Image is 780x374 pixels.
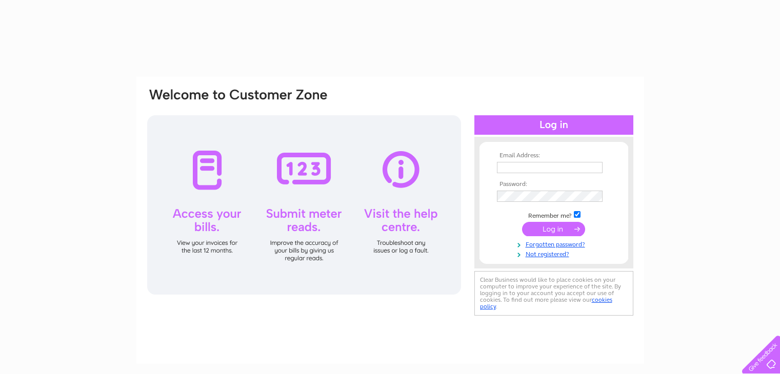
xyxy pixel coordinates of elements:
th: Email Address: [494,152,613,159]
div: Clear Business would like to place cookies on your computer to improve your experience of the sit... [474,271,633,316]
td: Remember me? [494,210,613,220]
a: cookies policy [480,296,612,310]
th: Password: [494,181,613,188]
a: Not registered? [497,248,613,258]
input: Submit [522,222,585,236]
a: Forgotten password? [497,239,613,248]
